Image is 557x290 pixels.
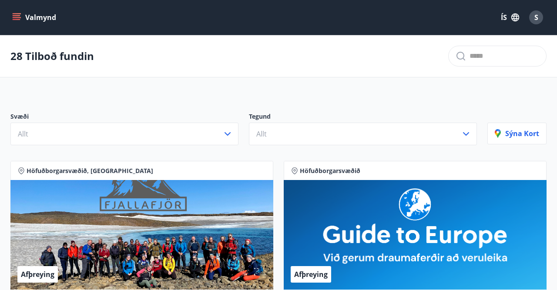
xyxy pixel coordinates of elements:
span: Allt [256,129,267,139]
button: S [526,7,547,28]
span: Höfuðborgarsvæðið [300,167,360,175]
button: Allt [249,123,477,145]
p: 28 Tilboð fundin [10,49,94,63]
span: Allt [18,129,28,139]
button: Sýna kort [487,123,547,144]
span: S [534,13,538,22]
p: Sýna kort [495,129,539,138]
button: menu [10,10,60,25]
p: Svæði [10,112,238,123]
button: Allt [10,123,238,145]
span: Afþreying [21,270,54,279]
p: Tegund [249,112,477,123]
button: ÍS [496,10,524,25]
span: Höfuðborgarsvæðið, [GEOGRAPHIC_DATA] [27,167,153,175]
span: Afþreying [294,270,328,279]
